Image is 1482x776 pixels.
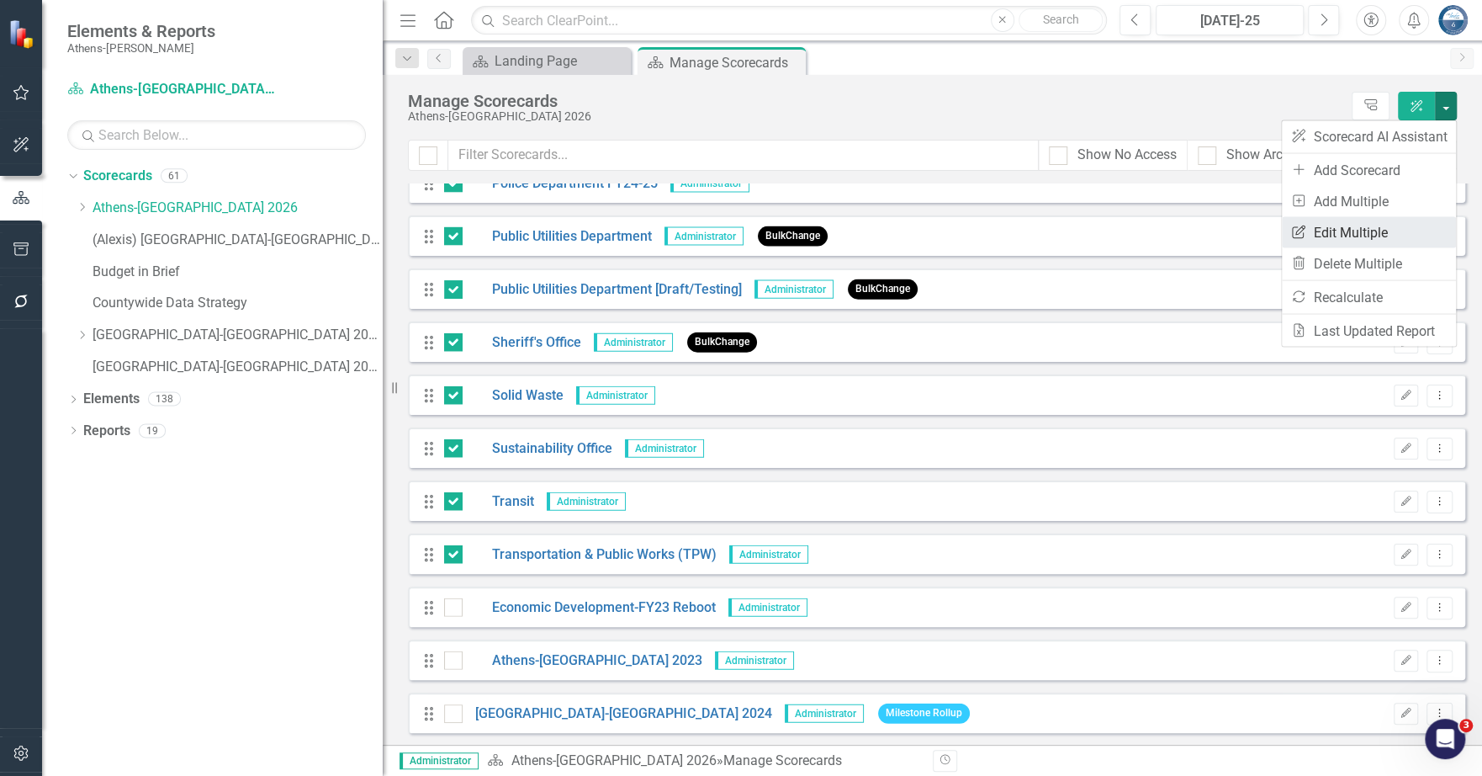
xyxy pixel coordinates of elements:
[1459,719,1473,732] span: 3
[400,752,479,769] span: Administrator
[93,263,383,282] a: Budget in Brief
[1282,316,1456,347] a: Last Updated Report
[625,439,704,458] span: Administrator
[1042,13,1078,26] span: Search
[670,52,802,73] div: Manage Scorecards
[1077,146,1177,165] div: Show No Access
[547,492,626,511] span: Administrator
[463,174,658,194] a: Police Department FY24-25
[93,231,383,250] a: (Alexis) [GEOGRAPHIC_DATA]-[GEOGRAPHIC_DATA] 2026
[463,386,564,406] a: Solid Waste
[670,174,749,193] span: Administrator
[93,326,383,345] a: [GEOGRAPHIC_DATA]-[GEOGRAPHIC_DATA] 2025
[447,140,1039,171] input: Filter Scorecards...
[67,120,366,150] input: Search Below...
[1437,5,1468,35] img: Andy Minish
[467,50,627,72] a: Landing Page
[408,92,1343,110] div: Manage Scorecards
[463,545,717,565] a: Transportation & Public Works (TPW)
[1282,217,1456,248] a: Edit Multiple
[93,294,383,313] a: Countywide Data Strategy
[495,50,627,72] div: Landing Page
[1282,186,1456,217] a: Add Multiple
[471,6,1107,35] input: Search ClearPoint...
[878,704,970,723] span: Milestone Rollup
[408,110,1343,123] div: Athens-[GEOGRAPHIC_DATA] 2026
[1425,719,1465,759] iframe: Intercom live chat
[1282,121,1456,152] a: Scorecard AI Assistant
[1019,8,1103,32] button: Search
[67,41,215,55] small: Athens-[PERSON_NAME]
[67,21,215,41] span: Elements & Reports
[8,19,38,49] img: ClearPoint Strategy
[67,80,278,99] a: Athens-[GEOGRAPHIC_DATA] 2026
[93,199,383,218] a: Athens-[GEOGRAPHIC_DATA] 2026
[785,704,864,723] span: Administrator
[1282,248,1456,279] a: Delete Multiple
[83,167,152,186] a: Scorecards
[729,545,808,564] span: Administrator
[1226,146,1315,165] div: Show Archived
[687,332,757,352] span: BulkChange
[511,752,716,768] a: Athens-[GEOGRAPHIC_DATA] 2026
[576,386,655,405] span: Administrator
[463,280,742,300] a: Public Utilities Department [Draft/Testing]
[664,227,744,246] span: Administrator
[1282,155,1456,186] a: Add Scorecard
[463,439,612,459] a: Sustainability Office
[487,752,919,771] div: » Manage Scorecards
[93,358,383,377] a: [GEOGRAPHIC_DATA]-[GEOGRAPHIC_DATA] 2024
[758,226,828,246] span: BulkChange
[161,169,188,183] div: 61
[83,390,140,409] a: Elements
[463,598,716,618] a: Economic Development-FY23 Reboot
[463,227,652,247] a: Public Utilities Department
[1162,11,1298,31] div: [DATE]-25
[463,333,581,353] a: Sheriff's Office
[715,651,794,670] span: Administrator
[463,704,772,724] a: [GEOGRAPHIC_DATA]-[GEOGRAPHIC_DATA] 2024
[1156,5,1304,35] button: [DATE]-25
[148,392,181,407] div: 138
[83,422,130,441] a: Reports
[728,598,807,617] span: Administrator
[463,651,702,671] a: Athens-[GEOGRAPHIC_DATA] 2023
[754,280,834,299] span: Administrator
[139,423,166,438] div: 19
[848,279,918,299] span: BulkChange
[594,333,673,352] span: Administrator
[463,492,534,512] a: Transit
[1282,282,1456,313] a: Recalculate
